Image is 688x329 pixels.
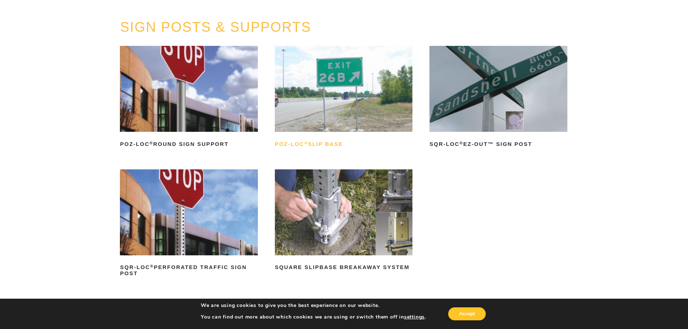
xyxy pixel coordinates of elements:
[150,141,153,145] sup: ®
[201,314,426,320] p: You can find out more about which cookies we are using or switch them off in .
[120,138,258,150] h2: POZ-LOC Round Sign Support
[404,314,425,320] button: settings
[201,302,426,309] p: We are using cookies to give you the best experience on our website.
[120,46,258,150] a: POZ-LOC®Round Sign Support
[120,20,311,35] a: SIGN POSTS & SUPPORTS
[275,138,412,150] h2: POZ-LOC Slip Base
[429,46,567,150] a: SQR-LOC®EZ-Out™ Sign Post
[275,46,412,150] a: POZ-LOC®Slip Base
[304,141,308,145] sup: ®
[150,264,154,268] sup: ®
[275,169,412,273] a: Square Slipbase Breakaway System
[448,307,486,320] button: Accept
[120,169,258,279] a: SQR-LOC®Perforated Traffic Sign Post
[459,141,463,145] sup: ®
[275,262,412,273] h2: Square Slipbase Breakaway System
[120,262,258,279] h2: SQR-LOC Perforated Traffic Sign Post
[429,138,567,150] h2: SQR-LOC EZ-Out™ Sign Post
